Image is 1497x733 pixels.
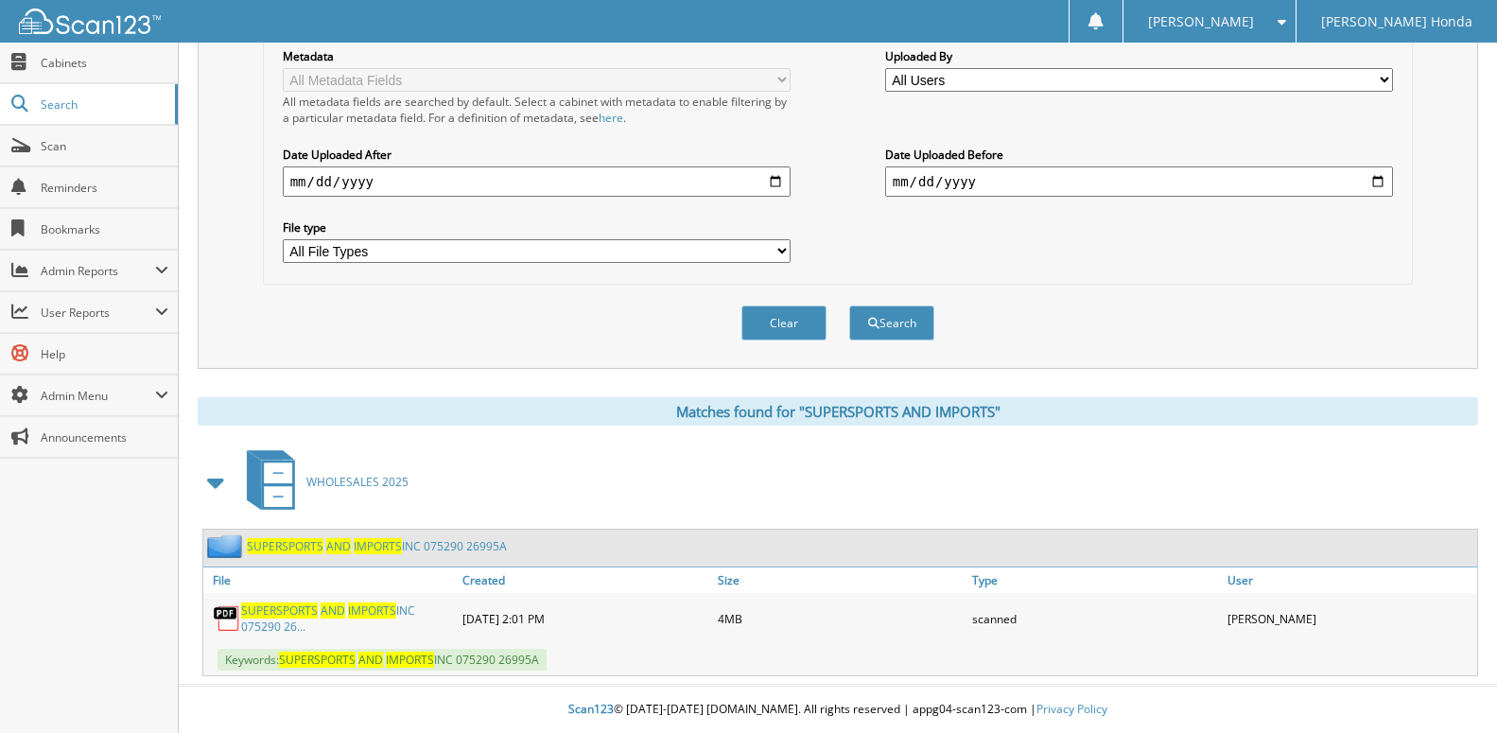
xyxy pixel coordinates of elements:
div: © [DATE]-[DATE] [DOMAIN_NAME]. All rights reserved | appg04-scan123-com | [179,687,1497,733]
span: [PERSON_NAME] Honda [1321,16,1472,27]
button: Clear [741,305,827,340]
span: IMPORTS [354,538,402,554]
span: Admin Menu [41,388,155,404]
input: start [283,166,792,197]
a: SUPERSPORTS AND IMPORTSINC 075290 26... [241,602,453,635]
span: Scan [41,138,168,154]
span: SUPERSPORTS [241,602,318,619]
a: Created [458,567,712,593]
a: User [1223,567,1477,593]
img: folder2.png [207,534,247,558]
a: Type [967,567,1222,593]
a: here [599,110,623,126]
span: Announcements [41,429,168,445]
label: Uploaded By [885,48,1394,64]
span: AND [358,652,383,668]
input: end [885,166,1394,197]
div: [PERSON_NAME] [1223,598,1477,639]
span: [PERSON_NAME] [1148,16,1254,27]
span: SUPERSPORTS [279,652,356,668]
iframe: Chat Widget [1402,642,1497,733]
span: IMPORTS [386,652,434,668]
img: PDF.png [213,604,241,633]
a: File [203,567,458,593]
div: All metadata fields are searched by default. Select a cabinet with metadata to enable filtering b... [283,94,792,126]
span: IMPORTS [348,602,396,619]
span: SUPERSPORTS [247,538,323,554]
a: Size [713,567,967,593]
label: Date Uploaded Before [885,147,1394,163]
span: AND [321,602,345,619]
span: AND [326,538,351,554]
span: WHOLESALES 2025 [306,474,409,490]
div: 4MB [713,598,967,639]
span: Bookmarks [41,221,168,237]
span: User Reports [41,305,155,321]
a: WHOLESALES 2025 [235,445,409,519]
a: SUPERSPORTS AND IMPORTSINC 075290 26995A [247,538,507,554]
label: File type [283,219,792,236]
span: Admin Reports [41,263,155,279]
a: Privacy Policy [1036,701,1107,717]
img: scan123-logo-white.svg [19,9,161,34]
span: Scan123 [568,701,614,717]
label: Metadata [283,48,792,64]
span: Cabinets [41,55,168,71]
label: Date Uploaded After [283,147,792,163]
div: Matches found for "SUPERSPORTS AND IMPORTS" [198,397,1478,426]
div: scanned [967,598,1222,639]
button: Search [849,305,934,340]
div: [DATE] 2:01 PM [458,598,712,639]
span: Reminders [41,180,168,196]
span: Keywords: INC 075290 26995A [218,649,547,671]
span: Help [41,346,168,362]
span: Search [41,96,165,113]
